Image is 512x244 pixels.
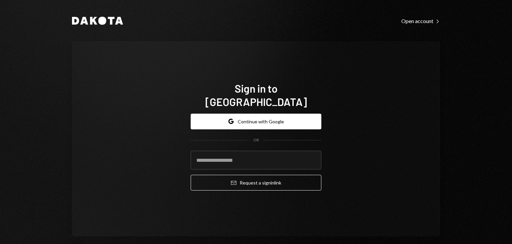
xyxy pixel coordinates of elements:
[401,18,440,24] div: Open account
[253,137,259,143] div: OR
[401,17,440,24] a: Open account
[191,175,321,191] button: Request a signinlink
[191,114,321,129] button: Continue with Google
[191,82,321,108] h1: Sign in to [GEOGRAPHIC_DATA]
